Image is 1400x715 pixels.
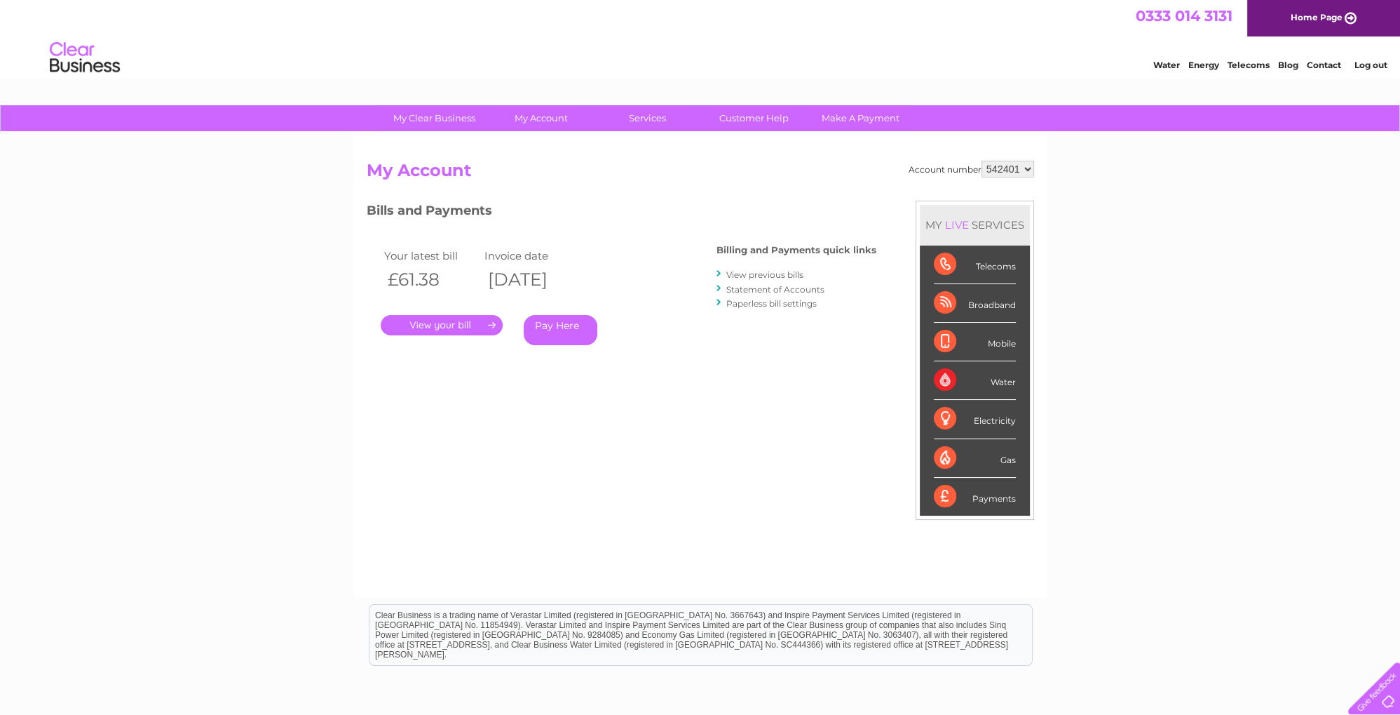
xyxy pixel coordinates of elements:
[934,478,1016,516] div: Payments
[524,315,597,345] a: Pay Here
[726,298,817,309] a: Paperless bill settings
[920,205,1030,245] div: MY SERVICES
[942,218,972,232] div: LIVE
[934,400,1016,439] div: Electricity
[381,265,482,294] th: £61.38
[1278,60,1298,70] a: Blog
[934,246,1016,284] div: Telecoms
[934,323,1016,361] div: Mobile
[381,315,503,335] a: .
[1228,60,1270,70] a: Telecoms
[376,105,492,131] a: My Clear Business
[803,105,918,131] a: Make A Payment
[1354,60,1387,70] a: Log out
[369,8,1032,68] div: Clear Business is a trading name of Verastar Limited (registered in [GEOGRAPHIC_DATA] No. 3667643...
[367,161,1034,187] h2: My Account
[367,201,876,225] h3: Bills and Payments
[934,284,1016,323] div: Broadband
[716,245,876,255] h4: Billing and Payments quick links
[1188,60,1219,70] a: Energy
[696,105,812,131] a: Customer Help
[909,161,1034,178] div: Account number
[481,246,582,265] td: Invoice date
[726,269,803,280] a: View previous bills
[934,439,1016,478] div: Gas
[481,265,582,294] th: [DATE]
[934,361,1016,400] div: Water
[590,105,705,131] a: Services
[381,246,482,265] td: Your latest bill
[49,36,121,79] img: logo.png
[1307,60,1341,70] a: Contact
[726,284,824,295] a: Statement of Accounts
[1136,7,1232,25] a: 0333 014 3131
[1153,60,1180,70] a: Water
[483,105,599,131] a: My Account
